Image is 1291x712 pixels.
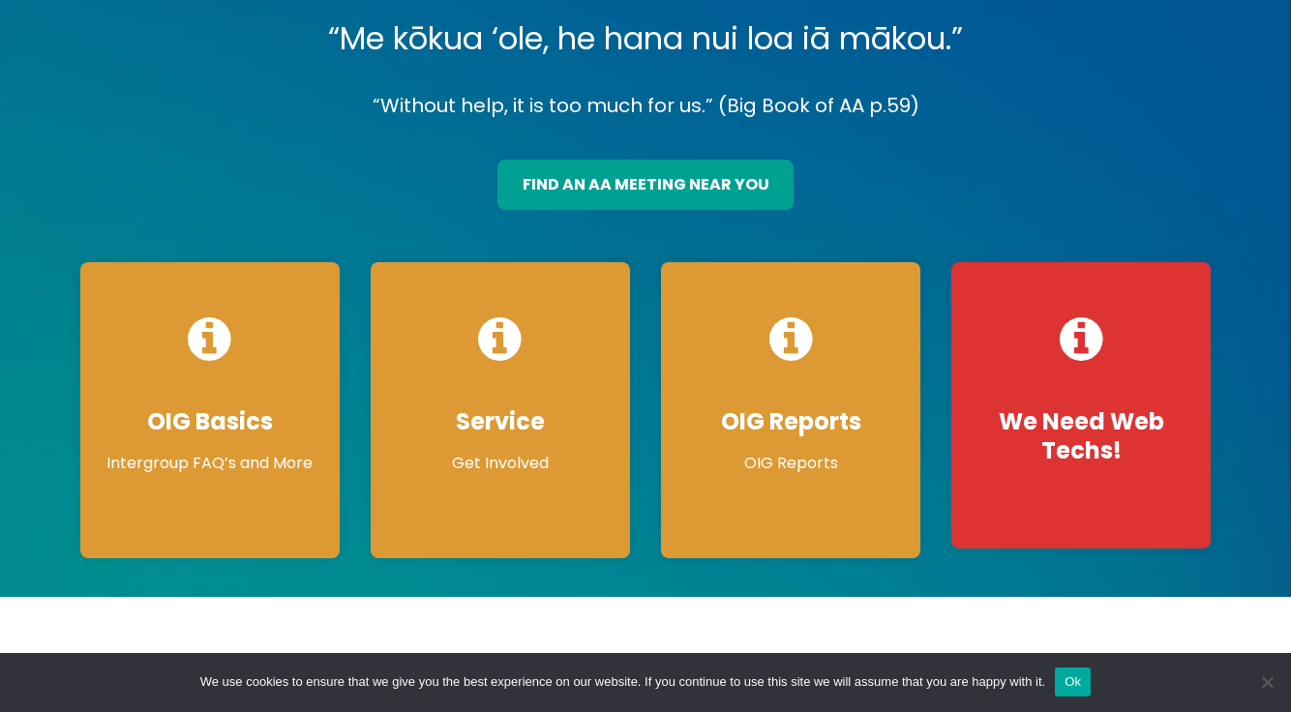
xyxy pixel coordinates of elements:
h4: OIG Basics [100,407,320,436]
a: find an aa meeting near you [497,160,794,210]
p: OIG Reports [680,452,901,475]
span: No [1257,672,1276,692]
p: Intergroup FAQ’s and More [100,452,320,475]
h4: Service [390,407,611,436]
h4: OIG Reports [680,407,901,436]
p: “Me kōkua ‘ole, he hana nui loa iā mākou.” [65,12,1227,66]
p: Get Involved [390,452,611,475]
h4: We Need Web Techs! [971,407,1191,465]
span: We use cookies to ensure that we give you the best experience on our website. If you continue to ... [200,672,1045,692]
p: “Without help, it is too much for us.” (Big Book of AA p.59) [65,89,1227,123]
button: Ok [1055,667,1091,697]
